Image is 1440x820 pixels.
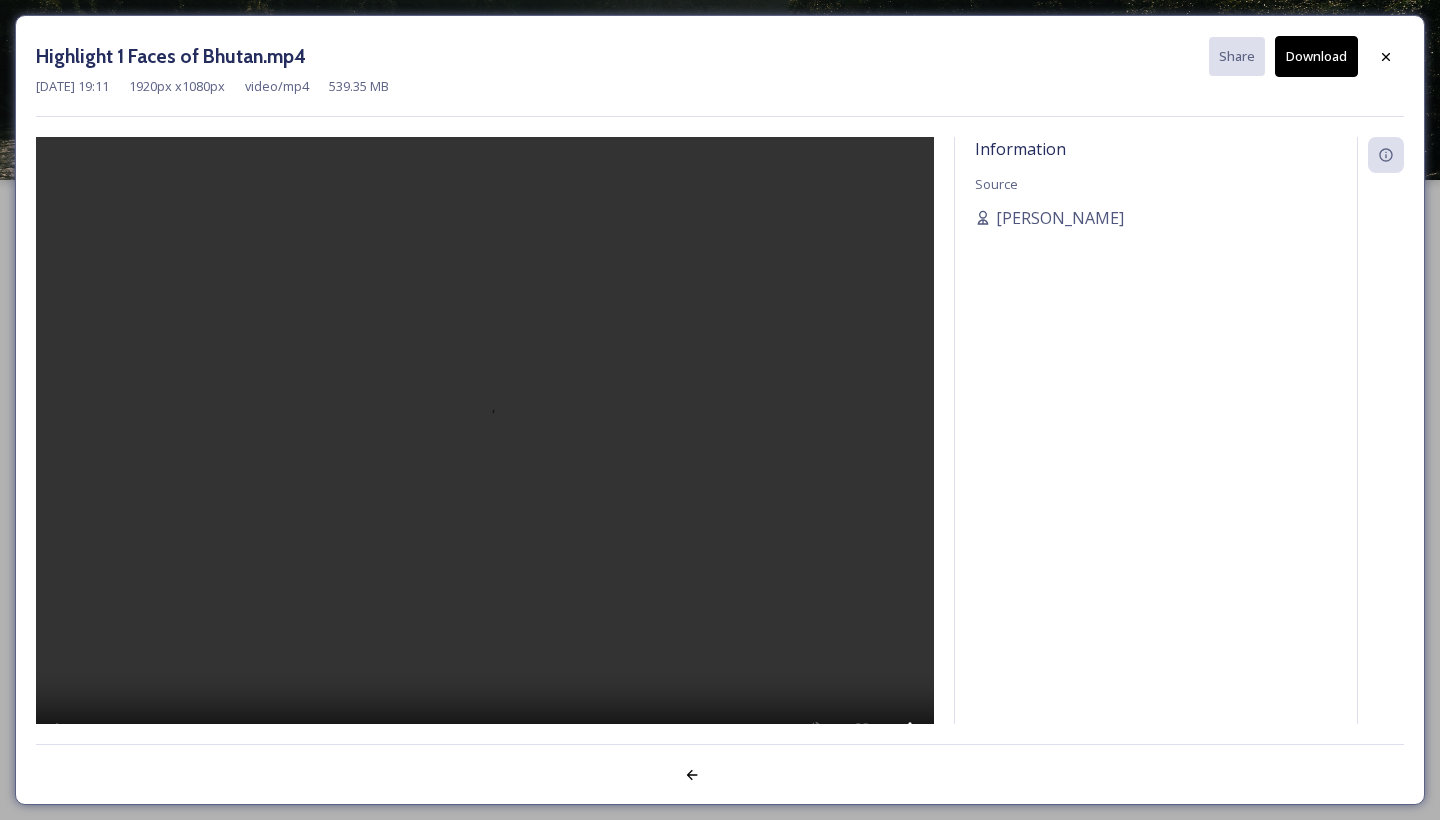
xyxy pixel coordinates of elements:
button: Download [1275,36,1358,77]
button: Share [1209,37,1265,76]
h3: Highlight 1 Faces of Bhutan.mp4 [36,42,306,71]
span: video/mp4 [245,77,309,96]
span: 1920 px x 1080 px [129,77,225,96]
span: Source [975,175,1018,193]
span: [PERSON_NAME] [996,206,1124,230]
span: Information [975,138,1066,160]
span: 539.35 MB [329,77,389,96]
span: [DATE] 19:11 [36,77,109,96]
